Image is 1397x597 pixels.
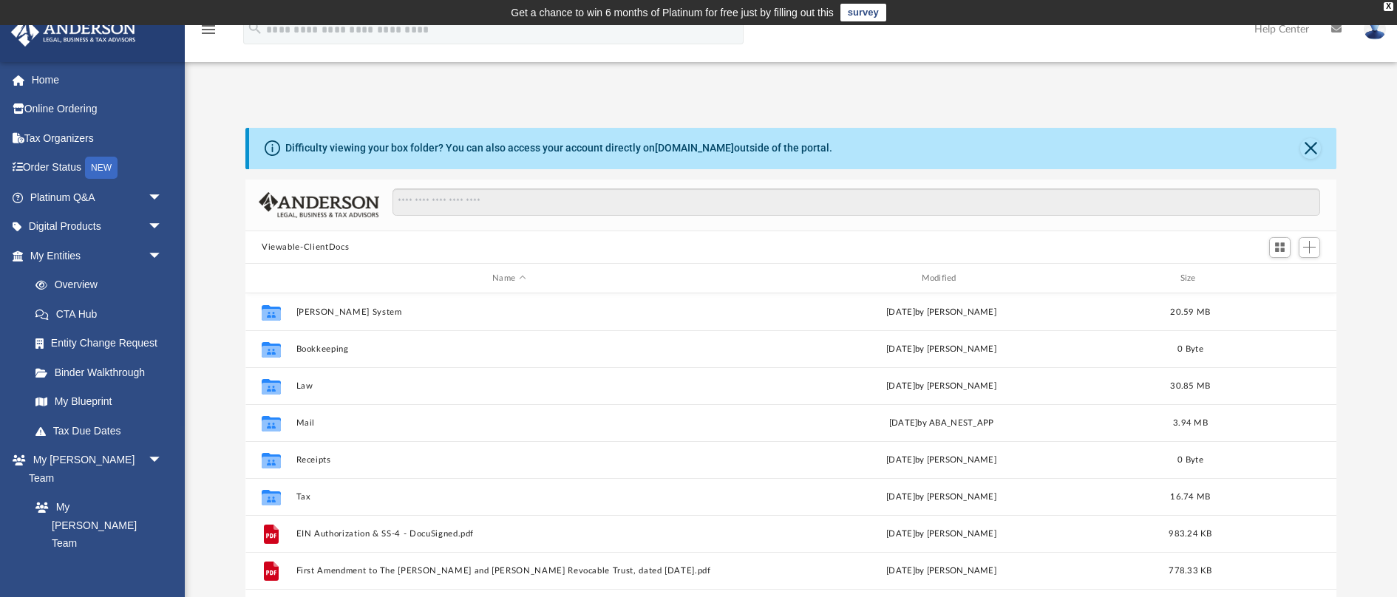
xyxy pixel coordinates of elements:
[729,564,1155,578] div: [DATE] by [PERSON_NAME]
[728,272,1155,285] div: Modified
[392,188,1320,216] input: Search files and folders
[296,455,722,465] button: Receipts
[1170,382,1210,390] span: 30.85 MB
[148,182,177,213] span: arrow_drop_down
[148,212,177,242] span: arrow_drop_down
[21,493,170,559] a: My [PERSON_NAME] Team
[296,272,722,285] div: Name
[1226,272,1330,285] div: id
[296,344,722,354] button: Bookkeeping
[511,4,834,21] div: Get a chance to win 6 months of Platinum for free just by filling out this
[21,270,185,300] a: Overview
[1269,237,1291,258] button: Switch to Grid View
[21,299,185,329] a: CTA Hub
[1177,345,1203,353] span: 0 Byte
[10,65,185,95] a: Home
[729,528,1155,541] div: [DATE] by [PERSON_NAME]
[21,416,185,446] a: Tax Due Dates
[21,387,177,417] a: My Blueprint
[10,182,185,212] a: Platinum Q&Aarrow_drop_down
[296,529,722,539] button: EIN Authorization & SS-4 - DocuSigned.pdf
[21,329,185,358] a: Entity Change Request
[262,241,349,254] button: Viewable-ClientDocs
[729,454,1155,467] div: [DATE] by [PERSON_NAME]
[200,21,217,38] i: menu
[1170,493,1210,501] span: 16.74 MB
[296,381,722,391] button: Law
[10,153,185,183] a: Order StatusNEW
[1170,308,1210,316] span: 20.59 MB
[21,358,185,387] a: Binder Walkthrough
[296,566,722,576] button: First Amendment to The [PERSON_NAME] and [PERSON_NAME] Revocable Trust, dated [DATE].pdf
[729,380,1155,393] div: [DATE] by [PERSON_NAME]
[252,272,289,285] div: id
[1384,2,1393,11] div: close
[1161,272,1220,285] div: Size
[85,157,118,179] div: NEW
[7,18,140,47] img: Anderson Advisors Platinum Portal
[10,212,185,242] a: Digital Productsarrow_drop_down
[729,491,1155,504] div: [DATE] by [PERSON_NAME]
[247,20,263,36] i: search
[296,307,722,317] button: [PERSON_NAME] System
[1364,18,1386,40] img: User Pic
[1169,530,1211,538] span: 983.24 KB
[729,343,1155,356] div: [DATE] by [PERSON_NAME]
[10,446,177,493] a: My [PERSON_NAME] Teamarrow_drop_down
[148,241,177,271] span: arrow_drop_down
[1300,138,1321,159] button: Close
[200,28,217,38] a: menu
[729,306,1155,319] div: [DATE] by [PERSON_NAME]
[1177,456,1203,464] span: 0 Byte
[840,4,886,21] a: survey
[1173,419,1208,427] span: 3.94 MB
[296,418,722,428] button: Mail
[1169,567,1211,575] span: 778.33 KB
[10,123,185,153] a: Tax Organizers
[10,95,185,124] a: Online Ordering
[148,446,177,476] span: arrow_drop_down
[1299,237,1321,258] button: Add
[10,241,185,270] a: My Entitiesarrow_drop_down
[285,140,832,156] div: Difficulty viewing your box folder? You can also access your account directly on outside of the p...
[655,142,734,154] a: [DOMAIN_NAME]
[729,417,1155,430] div: [DATE] by ABA_NEST_APP
[296,492,722,502] button: Tax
